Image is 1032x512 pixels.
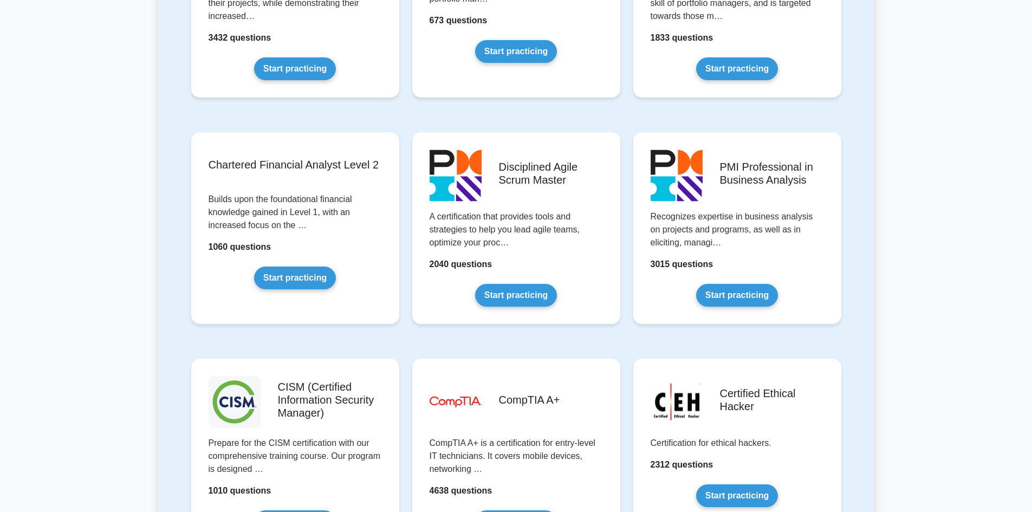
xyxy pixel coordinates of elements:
a: Start practicing [696,484,778,507]
a: Start practicing [696,57,778,80]
a: Start practicing [696,284,778,307]
a: Start practicing [475,40,557,63]
a: Start practicing [475,284,557,307]
a: Start practicing [254,57,336,80]
a: Start practicing [254,267,336,289]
